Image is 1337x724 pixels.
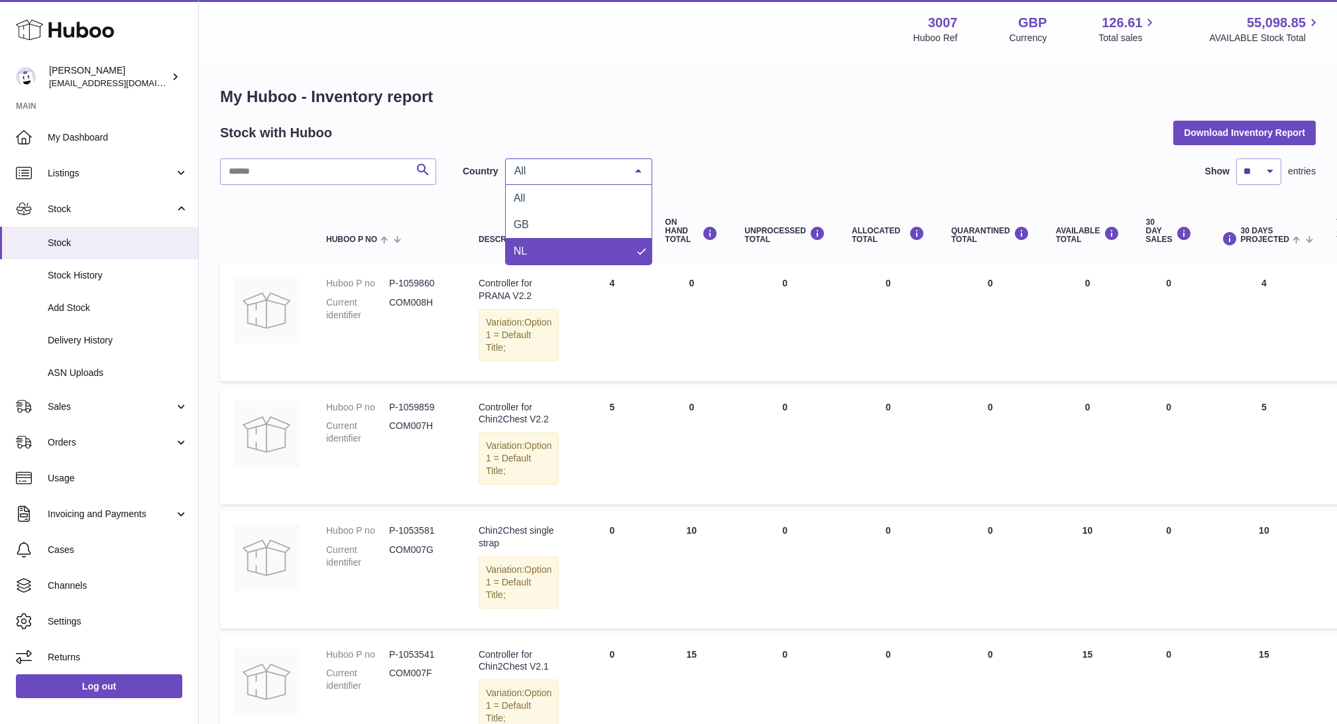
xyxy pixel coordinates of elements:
[48,237,188,249] span: Stock
[1205,511,1324,628] td: 10
[389,420,452,445] dd: COM007H
[220,86,1316,107] h1: My Huboo - Inventory report
[1133,511,1205,628] td: 0
[1247,14,1306,32] span: 55,098.85
[48,367,188,379] span: ASN Uploads
[16,67,36,87] img: bevmay@maysama.com
[48,167,174,180] span: Listings
[326,667,389,692] dt: Current identifier
[486,317,552,353] span: Option 1 = Default Title;
[389,277,452,290] dd: P-1059860
[1133,264,1205,381] td: 0
[48,334,188,347] span: Delivery History
[49,64,168,90] div: [PERSON_NAME]
[1173,121,1316,145] button: Download Inventory Report
[479,432,559,485] div: Variation:
[1205,388,1324,505] td: 5
[652,388,731,505] td: 0
[1102,14,1142,32] span: 126.61
[48,131,188,144] span: My Dashboard
[220,124,332,142] h2: Stock with Huboo
[326,524,389,537] dt: Huboo P no
[1209,14,1321,44] a: 55,098.85 AVAILABLE Stock Total
[479,309,559,361] div: Variation:
[1241,227,1289,244] span: 30 DAYS PROJECTED
[48,472,188,485] span: Usage
[1133,388,1205,505] td: 0
[326,544,389,569] dt: Current identifier
[652,511,731,628] td: 10
[479,235,533,244] span: Description
[839,264,938,381] td: 0
[839,388,938,505] td: 0
[479,277,559,302] div: Controller for PRANA V2.2
[479,401,559,426] div: Controller for Chin2Chest V2.2
[48,436,174,449] span: Orders
[514,192,526,204] span: All
[1098,32,1157,44] span: Total sales
[479,524,559,550] div: Chin2Chest single strap
[1288,165,1316,178] span: entries
[731,264,839,381] td: 0
[233,648,300,715] img: product image
[511,164,625,178] span: All
[951,226,1029,244] div: QUARANTINED Total
[839,511,938,628] td: 0
[233,401,300,467] img: product image
[928,14,958,32] strong: 3007
[389,544,452,569] dd: COM007G
[1205,165,1230,178] label: Show
[913,32,958,44] div: Huboo Ref
[48,579,188,592] span: Channels
[49,78,195,88] span: [EMAIL_ADDRESS][DOMAIN_NAME]
[326,420,389,445] dt: Current identifier
[1205,264,1324,381] td: 4
[233,277,300,343] img: product image
[1209,32,1321,44] span: AVAILABLE Stock Total
[48,651,188,664] span: Returns
[1146,218,1192,245] div: 30 DAY SALES
[233,524,300,591] img: product image
[572,511,652,628] td: 0
[988,278,993,288] span: 0
[514,245,527,257] span: NL
[48,269,188,282] span: Stock History
[988,402,993,412] span: 0
[486,688,552,723] span: Option 1 = Default Title;
[514,219,529,230] span: GB
[665,218,718,245] div: ON HAND Total
[572,388,652,505] td: 5
[486,564,552,600] span: Option 1 = Default Title;
[479,556,559,609] div: Variation:
[48,508,174,520] span: Invoicing and Payments
[326,296,389,322] dt: Current identifier
[1018,14,1047,32] strong: GBP
[463,165,498,178] label: Country
[1043,264,1133,381] td: 0
[988,649,993,660] span: 0
[48,400,174,413] span: Sales
[988,525,993,536] span: 0
[572,264,652,381] td: 4
[479,648,559,674] div: Controller for Chin2Chest V2.1
[389,524,452,537] dd: P-1053581
[486,440,552,476] span: Option 1 = Default Title;
[389,667,452,692] dd: COM007F
[326,277,389,290] dt: Huboo P no
[48,203,174,215] span: Stock
[48,302,188,314] span: Add Stock
[389,401,452,414] dd: P-1059859
[389,648,452,661] dd: P-1053541
[1056,226,1120,244] div: AVAILABLE Total
[326,235,377,244] span: Huboo P no
[326,648,389,661] dt: Huboo P no
[1010,32,1047,44] div: Currency
[652,264,731,381] td: 0
[16,674,182,698] a: Log out
[326,401,389,414] dt: Huboo P no
[1043,511,1133,628] td: 10
[389,296,452,322] dd: COM008H
[852,226,925,244] div: ALLOCATED Total
[1043,388,1133,505] td: 0
[731,388,839,505] td: 0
